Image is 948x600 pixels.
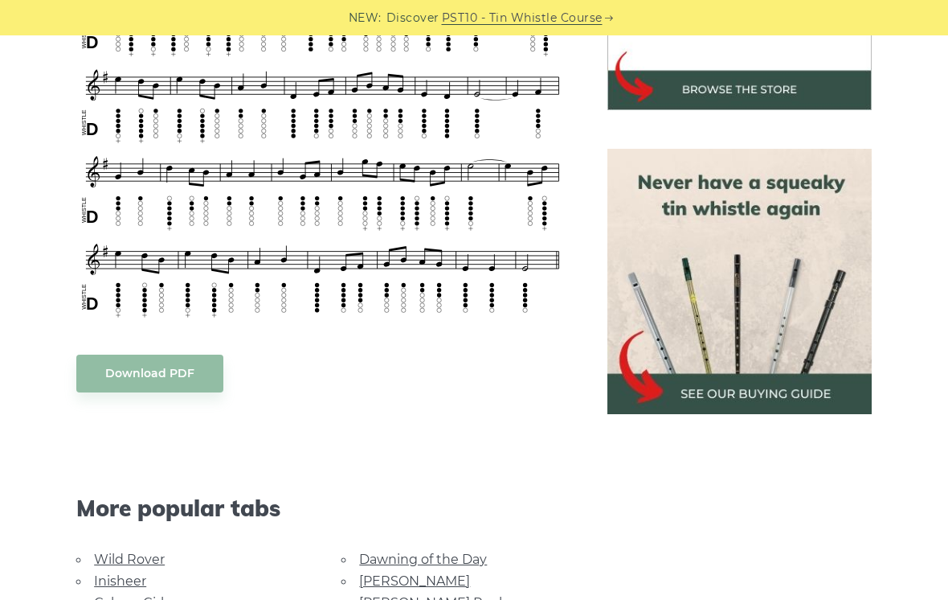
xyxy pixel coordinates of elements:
img: tin whistle buying guide [607,149,872,413]
a: Download PDF [76,355,223,392]
span: More popular tabs [76,495,568,522]
a: Wild Rover [94,552,165,567]
a: Dawning of the Day [359,552,487,567]
a: Inisheer [94,573,146,589]
a: [PERSON_NAME] [359,573,470,589]
a: PST10 - Tin Whistle Course [442,9,603,27]
span: NEW: [349,9,382,27]
span: Discover [386,9,439,27]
